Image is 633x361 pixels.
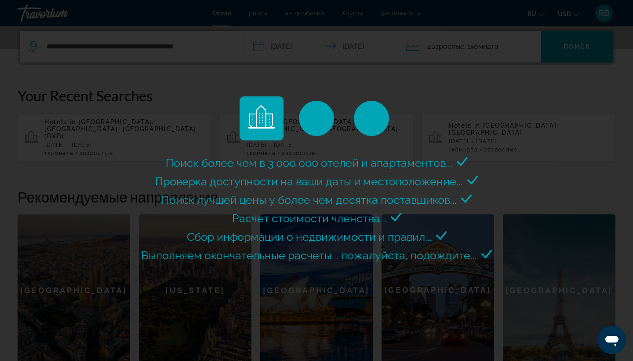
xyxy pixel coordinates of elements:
[141,249,477,262] span: Выполняем окончательные расчеты... пожалуйста, подождите...
[187,230,432,243] span: Сбор информации о недвижимости и правил...
[166,156,452,169] span: Поиск более чем в 3 000 000 отелей и апартаментов...
[161,193,457,206] span: Поиск лучшей цены у более чем десятка поставщиков...
[155,175,463,188] span: Проверка доступности на ваши даты и местоположение...
[598,326,626,354] iframe: Кнопка запуска окна обмена сообщениями
[232,212,386,225] span: Расчет стоимости членства...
